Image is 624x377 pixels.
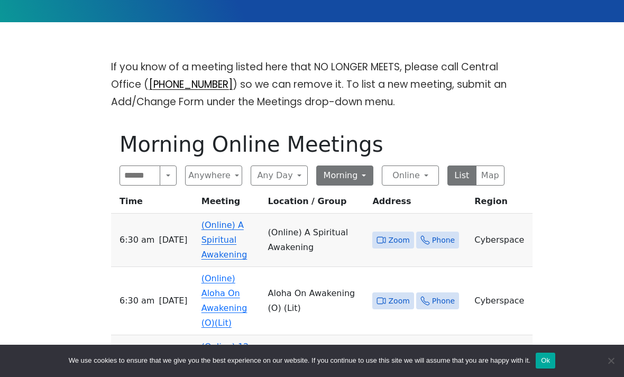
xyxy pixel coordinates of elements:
[120,132,504,157] h1: Morning Online Meetings
[251,165,308,186] button: Any Day
[388,234,409,247] span: Zoom
[69,355,530,366] span: We use cookies to ensure that we give you the best experience on our website. If you continue to ...
[201,273,247,328] a: (Online) Aloha On Awakening (O)(Lit)
[120,293,154,308] span: 6:30 AM
[264,194,369,214] th: Location / Group
[447,165,476,186] button: List
[476,165,505,186] button: Map
[536,353,555,369] button: Ok
[382,165,439,186] button: Online
[149,77,233,91] a: [PHONE_NUMBER]
[432,234,455,247] span: Phone
[159,293,187,308] span: [DATE]
[432,295,455,308] span: Phone
[111,194,197,214] th: Time
[111,58,513,111] p: If you know of a meeting listed here that NO LONGER MEETS, please call Central Office ( ) so we c...
[388,295,409,308] span: Zoom
[470,267,533,335] td: Cyberspace
[368,194,470,214] th: Address
[605,355,616,366] span: No
[470,194,533,214] th: Region
[185,165,242,186] button: Anywhere
[120,233,154,247] span: 6:30 AM
[120,165,160,186] input: Search
[201,220,247,260] a: (Online) A Spiritual Awakening
[159,233,187,247] span: [DATE]
[470,214,533,267] td: Cyberspace
[197,194,264,214] th: Meeting
[316,165,373,186] button: Morning
[264,214,369,267] td: (Online) A Spiritual Awakening
[264,267,369,335] td: Aloha On Awakening (O) (Lit)
[160,165,177,186] button: Search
